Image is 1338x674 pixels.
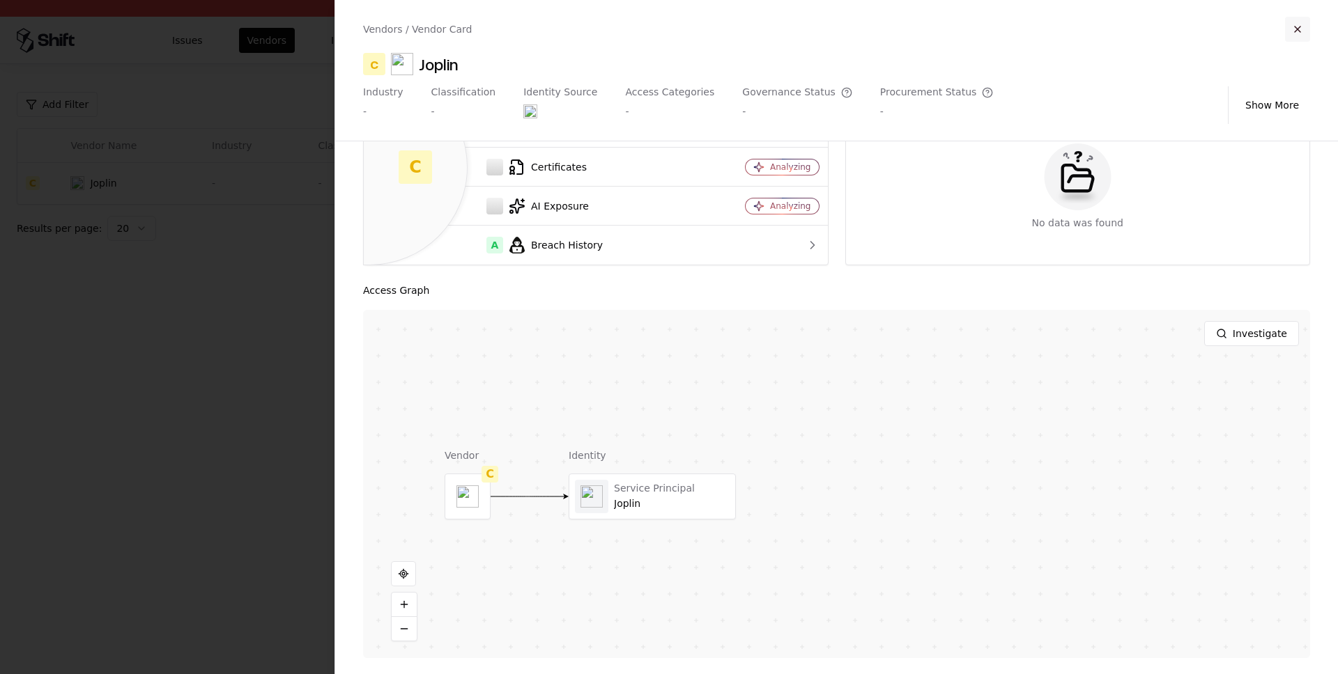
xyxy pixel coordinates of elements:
[375,198,699,214] div: AI Exposure
[375,159,699,175] div: Certificates
[625,86,714,99] div: Access Categories
[614,483,730,495] div: Service Principal
[1234,93,1310,118] button: Show More
[569,448,736,462] div: Identity
[391,53,413,75] img: Joplin
[1204,321,1299,346] button: Investigate
[363,22,472,36] div: Vendors / Vendor Card
[363,53,385,75] div: C
[445,448,491,462] div: Vendor
[770,162,810,173] div: Analyzing
[431,86,496,99] div: Classification
[363,86,403,99] div: Industry
[375,237,699,253] div: Breach History
[770,201,810,212] div: Analyzing
[523,104,537,118] img: entra.microsoft.com
[363,282,1310,299] div: Access Graph
[419,53,459,75] div: Joplin
[614,498,730,510] div: Joplin
[625,104,714,118] div: -
[742,86,852,99] div: Governance Status
[486,237,503,253] div: A
[880,86,994,99] div: Procurement Status
[363,104,403,118] div: -
[399,150,432,184] div: C
[482,466,498,483] div: C
[431,104,496,118] div: -
[742,104,852,118] div: -
[1032,216,1123,230] div: No data was found
[880,104,994,118] div: -
[523,86,597,99] div: Identity Source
